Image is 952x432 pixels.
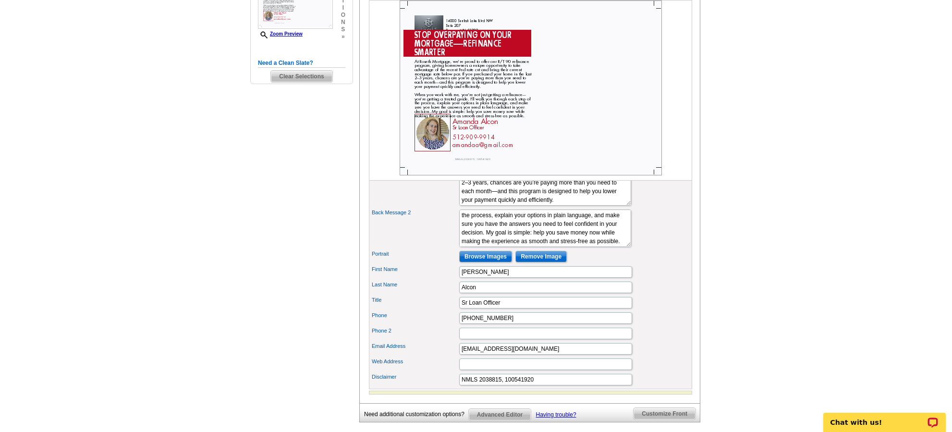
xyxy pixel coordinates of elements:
label: Email Address [372,342,458,350]
a: Having trouble? [536,411,576,418]
img: Z18894816_00001_2.jpg [400,0,662,175]
label: Phone 2 [372,327,458,335]
span: n [341,19,345,26]
input: Browse Images [459,251,512,262]
span: Customize Front [634,408,696,420]
a: Zoom Preview [258,31,303,37]
span: Clear Selections [271,71,332,82]
label: Phone [372,311,458,320]
label: Title [372,296,458,304]
h5: Need a Clean Slate? [258,59,345,68]
span: o [341,12,345,19]
span: s [341,26,345,33]
input: Remove Image [515,251,567,262]
span: Advanced Editor [469,409,531,420]
a: Advanced Editor [468,408,531,421]
label: Back Message 2 [372,209,458,217]
label: Portrait [372,250,458,258]
span: » [341,33,345,40]
label: First Name [372,265,458,273]
label: Last Name [372,281,458,289]
div: Need additional customization options? [364,408,468,420]
label: Web Address [372,358,458,366]
textarea: At [PERSON_NAME] Mortgage, we’re proud to offer our R/T 90 refinance program, giving homeowners a... [459,168,631,206]
span: i [341,4,345,12]
iframe: LiveChat chat widget [817,402,952,432]
label: Disclaimer [372,373,458,381]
